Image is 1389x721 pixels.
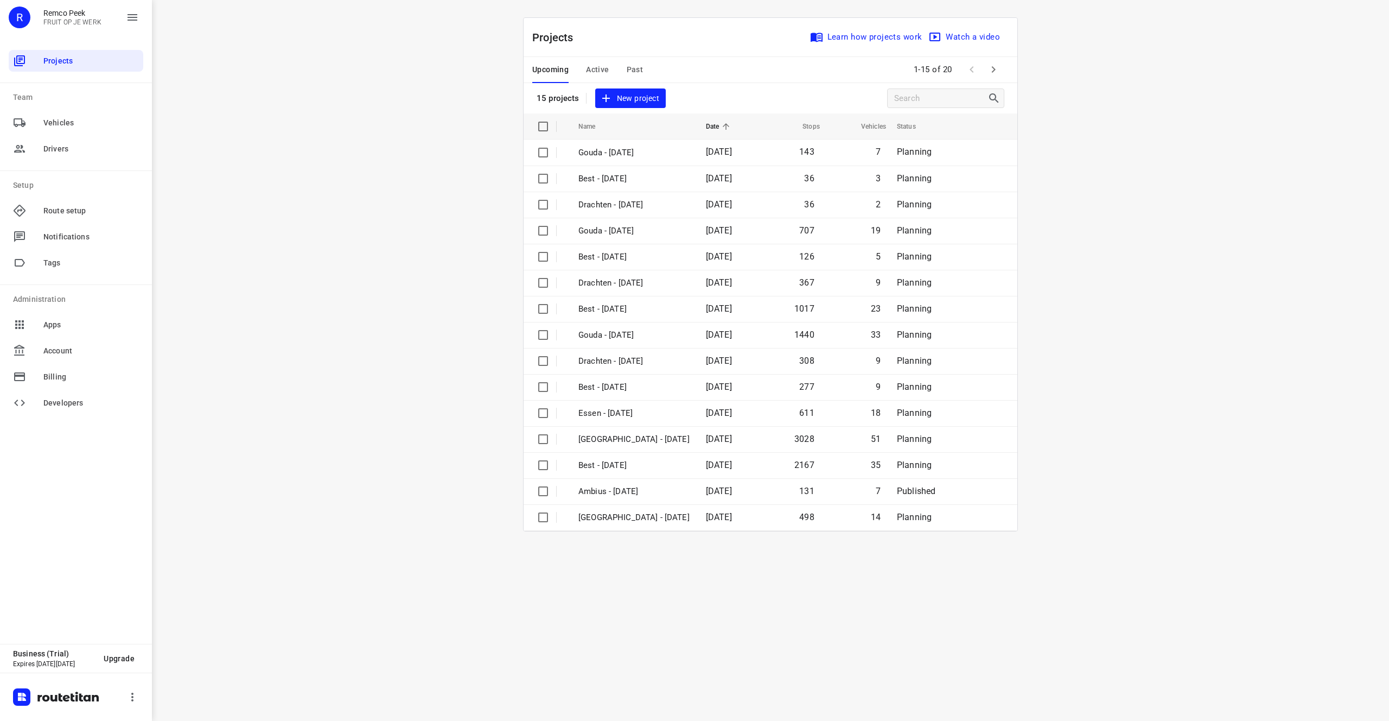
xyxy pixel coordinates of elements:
[871,225,881,236] span: 19
[578,459,690,472] p: Best - Monday
[706,303,732,314] span: [DATE]
[13,92,143,103] p: Team
[871,408,881,418] span: 18
[876,486,881,496] span: 7
[13,180,143,191] p: Setup
[897,356,932,366] span: Planning
[9,314,143,336] div: Apps
[9,112,143,134] div: Vehicles
[43,345,139,357] span: Account
[987,92,1004,105] div: Search
[43,257,139,269] span: Tags
[897,225,932,236] span: Planning
[871,460,881,470] span: 35
[43,55,139,67] span: Projects
[706,434,732,444] span: [DATE]
[43,9,101,17] p: Remco Peek
[95,649,143,668] button: Upgrade
[897,199,932,210] span: Planning
[578,251,690,263] p: Best - Thursday
[897,382,932,392] span: Planning
[9,392,143,414] div: Developers
[876,147,881,157] span: 7
[794,303,814,314] span: 1017
[13,294,143,305] p: Administration
[794,434,814,444] span: 3028
[871,330,881,340] span: 33
[43,18,101,26] p: FRUIT OP JE WERK
[578,225,690,237] p: Gouda - Thursday
[706,512,732,522] span: [DATE]
[706,356,732,366] span: [DATE]
[909,58,957,81] span: 1-15 of 20
[43,205,139,217] span: Route setup
[706,147,732,157] span: [DATE]
[871,434,881,444] span: 51
[876,199,881,210] span: 2
[799,356,814,366] span: 308
[627,63,643,77] span: Past
[578,120,610,133] span: Name
[876,173,881,184] span: 3
[871,512,881,522] span: 14
[578,407,690,420] p: Essen - Monday
[9,226,143,248] div: Notifications
[983,59,1004,80] span: Next Page
[578,277,690,289] p: Drachten - Wednesday
[847,120,886,133] span: Vehicles
[799,147,814,157] span: 143
[586,63,609,77] span: Active
[897,512,932,522] span: Planning
[9,340,143,362] div: Account
[897,147,932,157] span: Planning
[578,511,690,524] p: Antwerpen - Monday
[799,486,814,496] span: 131
[13,649,95,658] p: Business (Trial)
[706,173,732,184] span: [DATE]
[578,381,690,394] p: Best - Tuesday
[9,50,143,72] div: Projects
[897,173,932,184] span: Planning
[897,408,932,418] span: Planning
[897,303,932,314] span: Planning
[706,251,732,262] span: [DATE]
[43,371,139,383] span: Billing
[894,90,987,107] input: Search projects
[871,303,881,314] span: 23
[706,486,732,496] span: [DATE]
[794,330,814,340] span: 1440
[43,231,139,243] span: Notifications
[876,356,881,366] span: 9
[9,7,30,28] div: R
[804,173,814,184] span: 36
[788,120,820,133] span: Stops
[706,199,732,210] span: [DATE]
[794,460,814,470] span: 2167
[706,330,732,340] span: [DATE]
[532,29,582,46] p: Projects
[578,147,690,159] p: Gouda - Friday
[799,512,814,522] span: 498
[876,277,881,288] span: 9
[897,486,936,496] span: Published
[897,434,932,444] span: Planning
[578,433,690,446] p: Zwolle - Monday
[876,382,881,392] span: 9
[43,117,139,129] span: Vehicles
[706,382,732,392] span: [DATE]
[578,485,690,498] p: Ambius - Monday
[578,303,690,315] p: Best - Wednesday
[799,277,814,288] span: 367
[799,251,814,262] span: 126
[532,63,569,77] span: Upcoming
[706,460,732,470] span: [DATE]
[9,138,143,160] div: Drivers
[9,252,143,274] div: Tags
[799,408,814,418] span: 611
[706,225,732,236] span: [DATE]
[897,277,932,288] span: Planning
[104,654,135,663] span: Upgrade
[897,330,932,340] span: Planning
[578,199,690,211] p: Drachten - Thursday
[43,397,139,409] span: Developers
